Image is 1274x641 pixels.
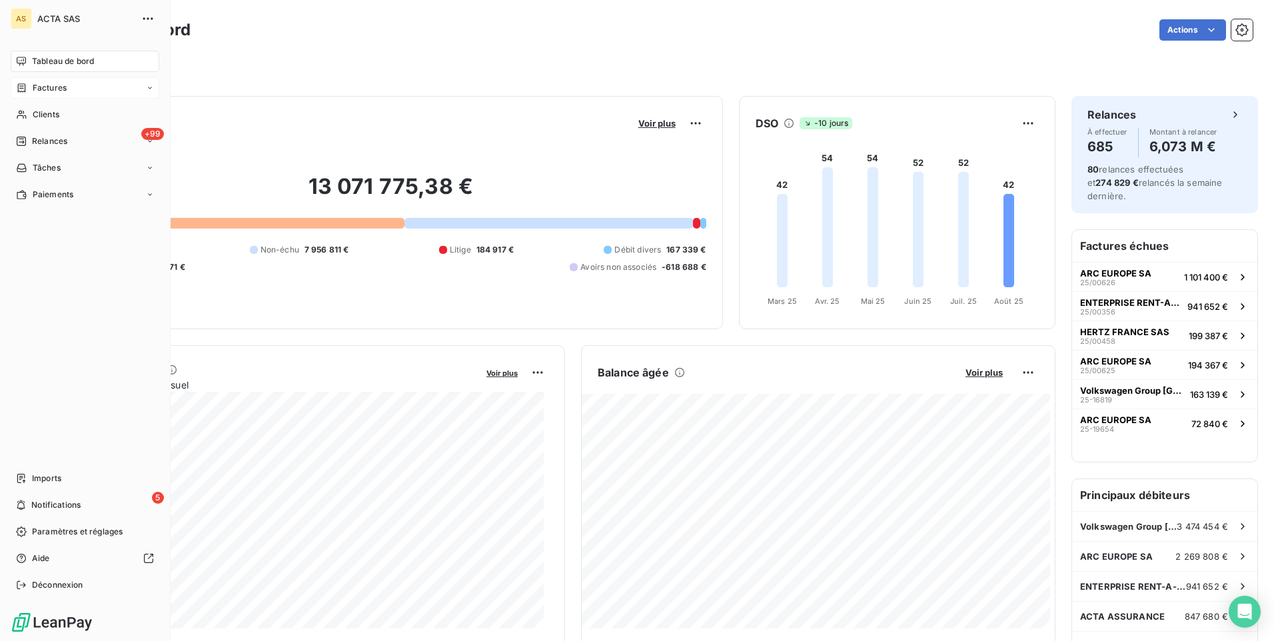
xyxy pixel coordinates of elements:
tspan: Mai 25 [860,297,885,306]
span: Chiffre d'affaires mensuel [75,378,477,392]
span: 2 269 808 € [1175,551,1228,562]
span: 3 474 454 € [1177,521,1228,532]
div: Open Intercom Messenger [1229,596,1261,628]
span: Tâches [33,162,61,174]
tspan: Juin 25 [904,297,932,306]
a: Clients [11,104,159,125]
h2: 13 071 775,38 € [75,173,706,213]
span: Avoirs non associés [580,261,656,273]
span: 80 [1087,164,1099,175]
span: Voir plus [638,118,676,129]
h6: DSO [756,115,778,131]
button: ARC EUROPE SA25-1965472 840 € [1072,408,1257,438]
a: Tableau de bord [11,51,159,72]
span: Paramètres et réglages [32,526,123,538]
a: +99Relances [11,131,159,152]
span: ARC EUROPE SA [1080,268,1151,279]
h6: Balance âgée [598,364,669,380]
span: 167 339 € [666,244,706,256]
span: Débit divers [614,244,661,256]
span: À effectuer [1087,128,1127,136]
span: ENTERPRISE RENT-A-CAR - CITER SA [1080,581,1186,592]
span: Notifications [31,499,81,511]
a: Tâches [11,157,159,179]
span: HERTZ FRANCE SAS [1080,326,1169,337]
button: ARC EUROPE SA25/006261 101 400 € [1072,262,1257,291]
span: Paiements [33,189,73,201]
span: Déconnexion [32,579,83,591]
button: Voir plus [961,366,1007,378]
span: ENTERPRISE RENT-A-CAR - CITER SA [1080,297,1182,308]
span: Tableau de bord [32,55,94,67]
span: Voir plus [486,368,518,378]
h4: 685 [1087,136,1127,157]
div: AS [11,8,32,29]
button: Actions [1159,19,1226,41]
button: ARC EUROPE SA25/00625194 367 € [1072,350,1257,379]
button: HERTZ FRANCE SAS25/00458199 387 € [1072,320,1257,350]
span: 847 680 € [1185,611,1228,622]
h4: 6,073 M € [1149,136,1217,157]
span: Factures [33,82,67,94]
span: 72 840 € [1191,418,1228,429]
button: Voir plus [634,117,680,129]
span: Clients [33,109,59,121]
a: Imports [11,468,159,489]
span: 25/00625 [1080,366,1115,374]
h6: Relances [1087,107,1136,123]
span: 1 101 400 € [1184,272,1228,283]
span: 941 652 € [1187,301,1228,312]
span: Montant à relancer [1149,128,1217,136]
span: 25-16819 [1080,396,1112,404]
span: 25/00626 [1080,279,1115,287]
span: ACTA SAS [37,13,133,24]
a: Aide [11,548,159,569]
a: Paiements [11,184,159,205]
span: 7 956 811 € [305,244,349,256]
span: Non-échu [261,244,299,256]
h6: Factures échues [1072,230,1257,262]
tspan: Mars 25 [768,297,797,306]
img: Logo LeanPay [11,612,93,633]
span: Imports [32,472,61,484]
span: 941 652 € [1186,581,1228,592]
span: 199 387 € [1189,330,1228,341]
span: 184 917 € [476,244,514,256]
span: ARC EUROPE SA [1080,551,1153,562]
span: -10 jours [800,117,852,129]
tspan: Avr. 25 [815,297,840,306]
span: ARC EUROPE SA [1080,414,1151,425]
span: Litige [450,244,471,256]
span: 25-19654 [1080,425,1114,433]
span: ARC EUROPE SA [1080,356,1151,366]
span: relances effectuées et relancés la semaine dernière. [1087,164,1223,201]
button: Volkswagen Group [GEOGRAPHIC_DATA]25-16819163 139 € [1072,379,1257,408]
span: 194 367 € [1188,360,1228,370]
span: Voir plus [965,367,1003,378]
span: 163 139 € [1190,389,1228,400]
span: 5 [152,492,164,504]
span: 25/00458 [1080,337,1115,345]
span: 274 829 € [1095,177,1138,188]
span: Aide [32,552,50,564]
span: +99 [141,128,164,140]
a: Paramètres et réglages [11,521,159,542]
tspan: Juil. 25 [950,297,977,306]
span: Relances [32,135,67,147]
a: Factures [11,77,159,99]
tspan: Août 25 [994,297,1023,306]
span: -618 688 € [662,261,706,273]
span: Volkswagen Group [GEOGRAPHIC_DATA] [1080,385,1185,396]
button: ENTERPRISE RENT-A-CAR - CITER SA25/00356941 652 € [1072,291,1257,320]
span: Volkswagen Group [GEOGRAPHIC_DATA] [1080,521,1177,532]
h6: Principaux débiteurs [1072,479,1257,511]
span: 25/00356 [1080,308,1115,316]
span: ACTA ASSURANCE [1080,611,1165,622]
button: Voir plus [482,366,522,378]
